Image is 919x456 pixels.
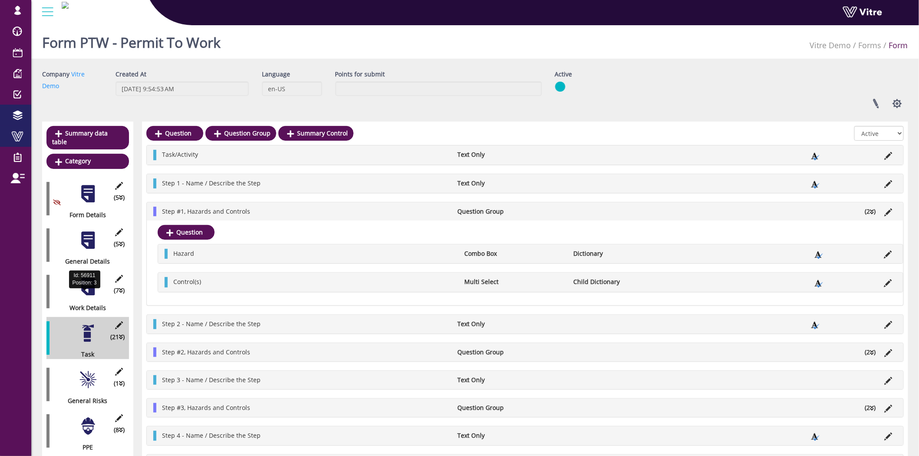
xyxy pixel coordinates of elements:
[162,403,250,412] span: Step #3, Hazards and Controls
[882,39,908,51] li: Form
[173,278,201,286] span: Control(s)
[162,179,261,187] span: Step 1 - Name / Describe the Step
[162,376,261,384] span: Step 3 - Name / Describe the Step
[453,347,564,357] li: Question Group
[146,126,203,141] a: Question
[42,69,69,79] label: Company
[62,2,69,9] img: Logo-Web.png
[110,332,125,342] span: (21 )
[69,271,100,288] div: Id: 56911 Position: 3
[460,277,569,287] li: Multi Select
[453,431,564,440] li: Text Only
[861,403,880,413] li: (2 )
[114,425,125,435] span: (8 )
[453,375,564,385] li: Text Only
[460,249,569,258] li: Combo Box
[278,126,354,141] a: Summary Control
[162,348,250,356] span: Step #2, Hazards and Controls
[173,249,194,258] span: Hazard
[46,126,129,149] a: Summary data table
[810,40,851,50] a: Vitre Demo
[861,207,880,216] li: (2 )
[453,178,564,188] li: Text Only
[114,239,125,249] span: (5 )
[114,286,125,295] span: (7 )
[205,126,276,141] a: Question Group
[114,379,125,388] span: (1 )
[42,22,221,59] h1: Form PTW - Permit To Work
[46,350,122,359] div: Task
[46,303,122,313] div: Work Details
[555,81,565,92] img: yes
[262,69,290,79] label: Language
[555,69,572,79] label: Active
[116,69,146,79] label: Created At
[453,150,564,159] li: Text Only
[162,320,261,328] span: Step 2 - Name / Describe the Step
[46,210,122,220] div: Form Details
[453,207,564,216] li: Question Group
[46,257,122,266] div: General Details
[162,150,198,159] span: Task/Activity
[114,193,125,202] span: (5 )
[162,207,250,215] span: Step #1, Hazards and Controls
[46,443,122,452] div: PPE
[861,347,880,357] li: (2 )
[335,69,385,79] label: Points for submit
[569,277,678,287] li: Child Dictionary
[158,225,215,240] a: Question
[569,249,678,258] li: Dictionary
[453,319,564,329] li: Text Only
[859,40,882,50] a: Forms
[453,403,564,413] li: Question Group
[162,431,261,439] span: Step 4 - Name / Describe the Step
[46,396,122,406] div: General Risks
[46,154,129,169] a: Category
